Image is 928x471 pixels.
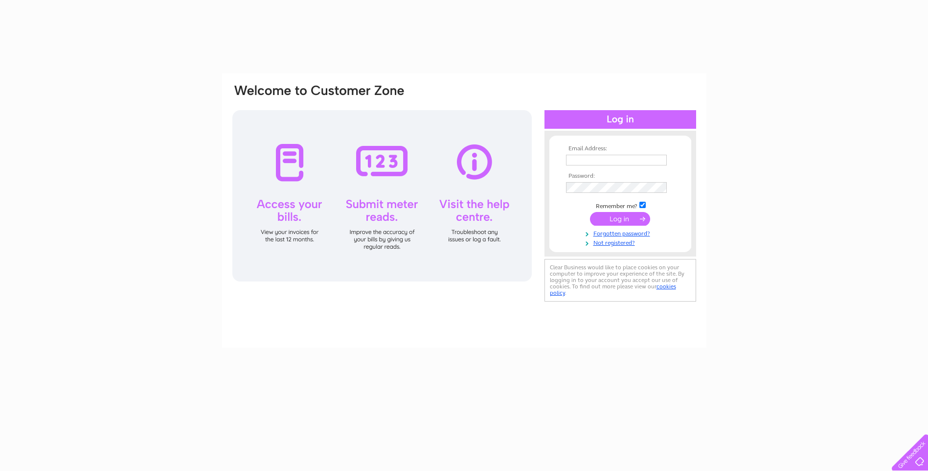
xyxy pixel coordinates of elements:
[566,237,677,247] a: Not registered?
[564,145,677,152] th: Email Address:
[564,200,677,210] td: Remember me?
[550,283,676,296] a: cookies policy
[544,259,696,302] div: Clear Business would like to place cookies on your computer to improve your experience of the sit...
[590,212,650,226] input: Submit
[564,173,677,180] th: Password:
[566,228,677,237] a: Forgotten password?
